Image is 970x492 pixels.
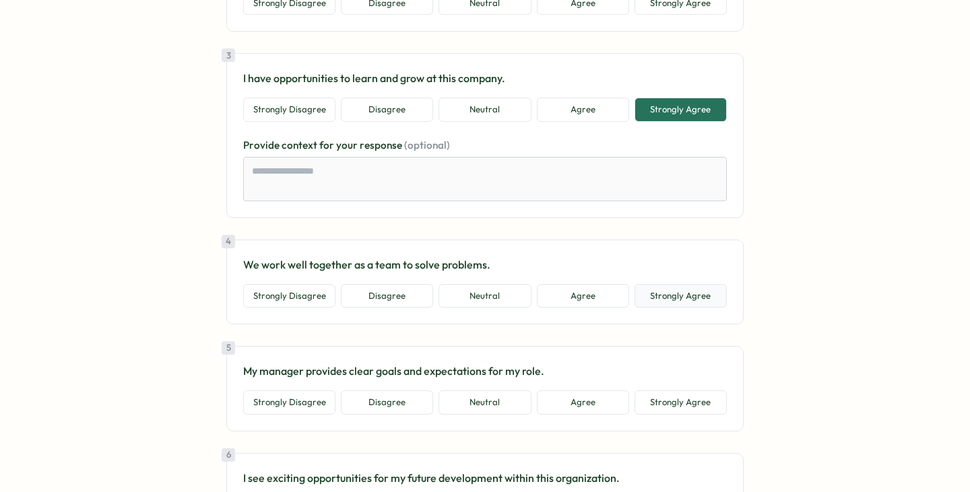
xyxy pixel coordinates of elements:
[243,470,727,487] p: I see exciting opportunities for my future development within this organization.
[537,284,629,308] button: Agree
[404,139,450,151] span: (optional)
[243,98,335,122] button: Strongly Disagree
[319,139,336,151] span: for
[341,284,433,308] button: Disagree
[341,390,433,415] button: Disagree
[222,48,235,62] div: 3
[243,284,335,308] button: Strongly Disagree
[243,256,727,273] p: We work well together as a team to solve problems.
[537,390,629,415] button: Agree
[439,390,531,415] button: Neutral
[360,139,404,151] span: response
[439,98,531,122] button: Neutral
[243,70,727,87] p: I have opportunities to learn and grow at this company.
[341,98,433,122] button: Disagree
[243,363,727,380] p: My manager provides clear goals and expectations for my role.
[222,448,235,462] div: 6
[222,235,235,248] div: 4
[243,139,282,151] span: Provide
[635,98,727,122] button: Strongly Agree
[282,139,319,151] span: context
[635,390,727,415] button: Strongly Agree
[537,98,629,122] button: Agree
[635,284,727,308] button: Strongly Agree
[336,139,360,151] span: your
[222,341,235,355] div: 5
[243,390,335,415] button: Strongly Disagree
[439,284,531,308] button: Neutral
